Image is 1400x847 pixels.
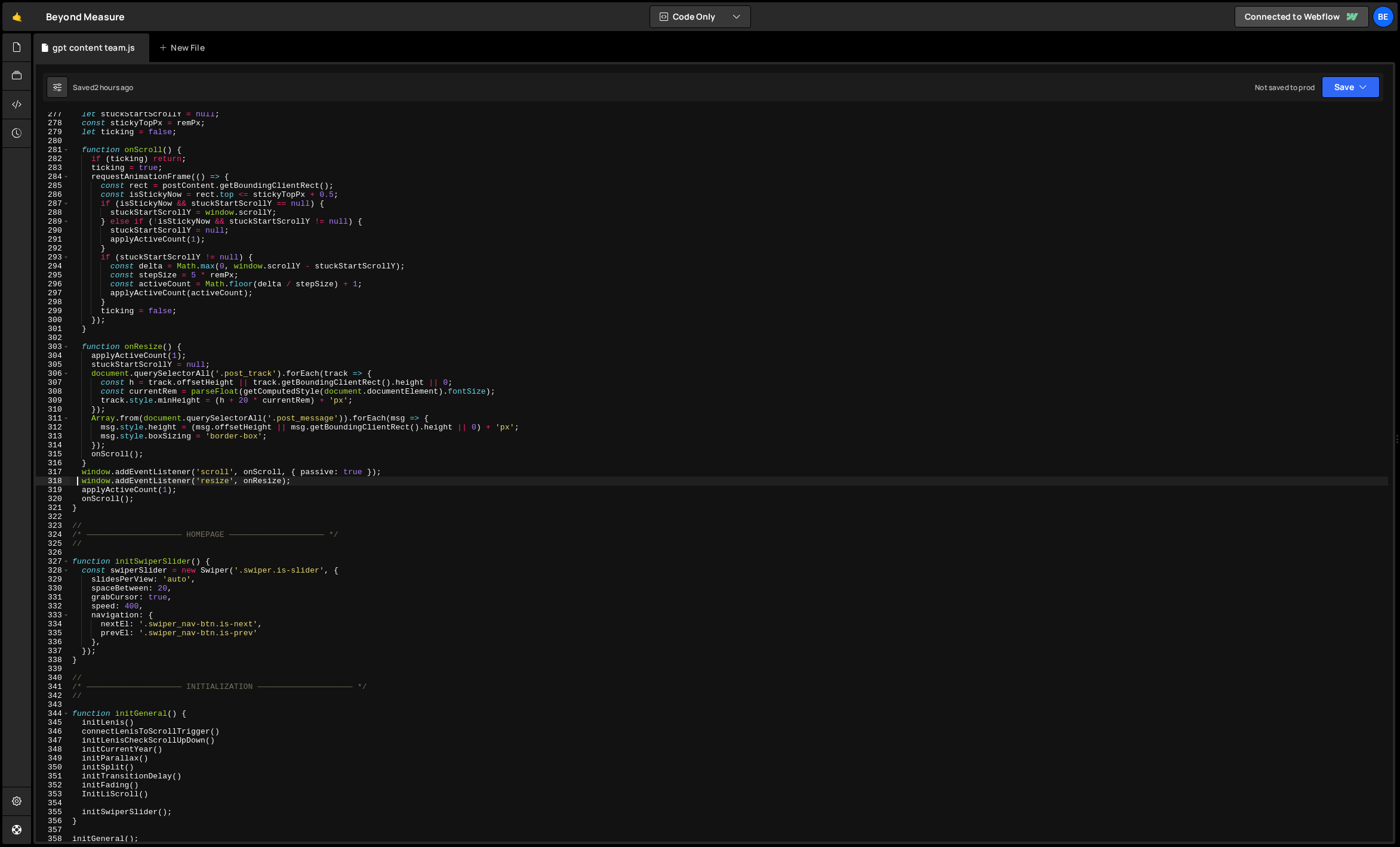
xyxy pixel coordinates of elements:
div: 356 [36,817,70,826]
div: 308 [36,387,70,396]
div: 332 [36,602,70,611]
div: 320 [36,494,70,503]
div: 345 [36,718,70,727]
div: 301 [36,324,70,333]
div: 293 [36,253,70,262]
div: 290 [36,226,70,235]
div: 278 [36,119,70,128]
div: 281 [36,146,70,154]
div: 312 [36,423,70,432]
div: 299 [36,307,70,316]
div: 321 [36,503,70,512]
div: 352 [36,781,70,790]
div: 304 [36,351,70,360]
div: 298 [36,298,70,307]
div: 309 [36,396,70,405]
div: 346 [36,727,70,736]
div: 310 [36,405,70,414]
div: Beyond Measure [46,10,125,24]
div: 302 [36,333,70,342]
div: 319 [36,486,70,494]
div: 294 [36,262,70,271]
div: 306 [36,369,70,378]
div: 2 hours ago [94,82,134,92]
div: 341 [36,682,70,691]
div: 357 [36,826,70,834]
div: 339 [36,664,70,673]
div: 317 [36,468,70,477]
div: 344 [36,709,70,718]
div: 311 [36,414,70,423]
div: 305 [36,360,70,369]
div: 289 [36,217,70,226]
div: 292 [36,244,70,253]
div: 342 [36,691,70,700]
a: Be [1373,6,1394,27]
div: 334 [36,620,70,629]
div: 297 [36,289,70,298]
div: 358 [36,834,70,843]
div: gpt content team.js [53,42,135,54]
button: Save [1322,76,1380,98]
div: 329 [36,575,70,584]
div: 318 [36,477,70,486]
div: 313 [36,432,70,441]
div: 338 [36,656,70,664]
div: Not saved to prod [1255,82,1315,92]
div: 316 [36,459,70,468]
div: 325 [36,539,70,548]
div: 327 [36,557,70,566]
a: Connected to Webflow [1235,6,1369,27]
div: 347 [36,736,70,745]
div: Saved [73,82,134,92]
div: 333 [36,611,70,620]
div: 351 [36,772,70,781]
div: 315 [36,450,70,459]
div: 291 [36,235,70,244]
div: 343 [36,700,70,709]
div: 286 [36,190,70,199]
div: 300 [36,316,70,324]
div: 328 [36,566,70,575]
div: 307 [36,378,70,387]
div: 287 [36,199,70,208]
div: 337 [36,647,70,656]
div: 303 [36,342,70,351]
div: 288 [36,208,70,217]
div: 336 [36,638,70,647]
div: 277 [36,110,70,119]
div: 324 [36,530,70,539]
div: 282 [36,154,70,163]
div: 296 [36,280,70,289]
div: 348 [36,745,70,754]
a: 🤙 [2,2,32,31]
div: 330 [36,584,70,593]
div: 331 [36,593,70,602]
div: 326 [36,548,70,557]
div: 314 [36,441,70,450]
div: 340 [36,673,70,682]
div: New File [159,42,209,54]
div: 349 [36,754,70,763]
div: 323 [36,521,70,530]
div: 350 [36,763,70,772]
div: 353 [36,790,70,799]
div: 284 [36,172,70,181]
div: 285 [36,181,70,190]
div: 283 [36,163,70,172]
div: 322 [36,512,70,521]
div: 355 [36,808,70,817]
button: Code Only [650,6,750,27]
div: 335 [36,629,70,638]
div: 295 [36,271,70,280]
div: 279 [36,128,70,137]
div: 354 [36,799,70,808]
div: 280 [36,137,70,146]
